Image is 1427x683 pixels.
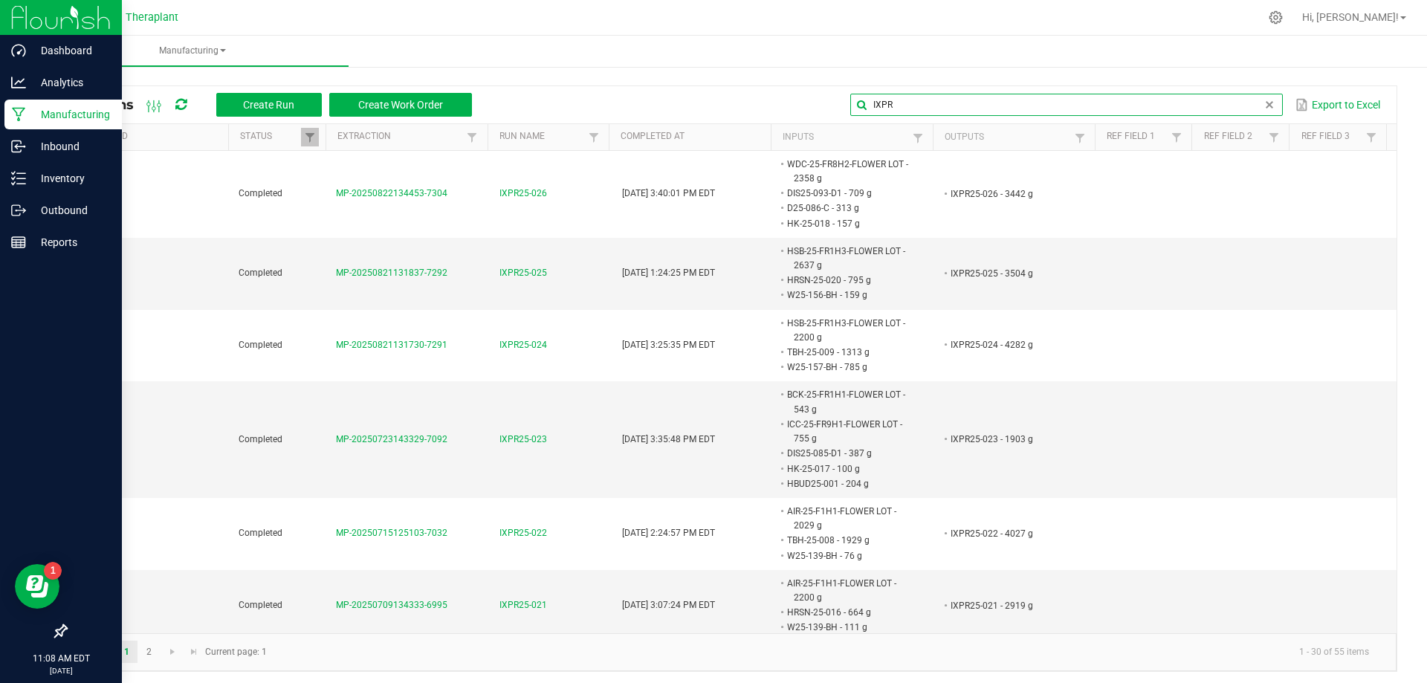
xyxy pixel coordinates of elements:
[7,665,115,676] p: [DATE]
[785,620,914,635] li: W25-139-BH - 111 g
[1266,10,1285,25] div: Manage settings
[11,171,26,186] inline-svg: Inventory
[336,600,447,610] span: MP-20250709134333-6995
[11,139,26,154] inline-svg: Inbound
[948,432,1078,447] li: IXPR25-023 - 1903 g
[243,99,294,111] span: Create Run
[909,129,927,147] a: Filter
[785,504,914,533] li: AIR-25-F1H1-FLOWER LOT - 2029 g
[184,641,205,663] a: Go to the last page
[1107,131,1168,143] a: Ref Field 1Sortable
[785,462,914,476] li: HK-25-017 - 100 g
[276,640,1381,664] kendo-pager-info: 1 - 30 of 55 items
[26,42,115,59] p: Dashboard
[11,203,26,218] inline-svg: Outbound
[26,74,115,91] p: Analytics
[7,652,115,665] p: 11:08 AM EDT
[785,360,914,375] li: W25-157-BH - 785 g
[785,476,914,491] li: HBUD25-001 - 204 g
[239,434,282,444] span: Completed
[621,131,765,143] a: Completed AtSortable
[948,266,1078,281] li: IXPR25-025 - 3504 g
[622,528,715,538] span: [DATE] 2:24:57 PM EDT
[785,288,914,302] li: W25-156-BH - 159 g
[785,316,914,345] li: HSB-25-FR1H3-FLOWER LOT - 2200 g
[138,641,160,663] a: Page 2
[77,131,222,143] a: ScheduledSortable
[1301,131,1362,143] a: Ref Field 3Sortable
[166,646,178,658] span: Go to the next page
[785,244,914,273] li: HSB-25-FR1H3-FLOWER LOT - 2637 g
[622,340,715,350] span: [DATE] 3:25:35 PM EDT
[785,446,914,461] li: DIS25-085-D1 - 387 g
[463,128,481,146] a: Filter
[66,633,1397,671] kendo-pager: Current page: 1
[850,94,1282,116] input: Search by Run Name, Extraction, Machine, or Lot Number
[622,600,715,610] span: [DATE] 3:07:24 PM EDT
[1168,128,1185,146] a: Filter
[336,268,447,278] span: MP-20250821131837-7292
[337,131,463,143] a: ExtractionSortable
[785,157,914,186] li: WDC-25-FR8H2-FLOWER LOT - 2358 g
[785,605,914,620] li: HRSN-25-016 - 664 g
[26,201,115,219] p: Outbound
[239,340,282,350] span: Completed
[336,528,447,538] span: MP-20250715125103-7032
[26,169,115,187] p: Inventory
[1071,129,1089,147] a: Filter
[785,216,914,231] li: HK-25-018 - 157 g
[499,433,547,447] span: IXPR25-023
[301,128,319,146] a: Filter
[785,533,914,548] li: TBH-25-008 - 1929 g
[36,36,349,67] a: Manufacturing
[26,137,115,155] p: Inbound
[336,434,447,444] span: MP-20250723143329-7092
[1265,128,1283,146] a: Filter
[116,641,137,663] a: Page 1
[785,273,914,288] li: HRSN-25-020 - 795 g
[622,434,715,444] span: [DATE] 3:35:48 PM EDT
[771,124,933,151] th: Inputs
[11,107,26,122] inline-svg: Manufacturing
[358,99,443,111] span: Create Work Order
[11,235,26,250] inline-svg: Reports
[933,124,1095,151] th: Outputs
[785,345,914,360] li: TBH-25-009 - 1313 g
[499,338,547,352] span: IXPR25-024
[11,43,26,58] inline-svg: Dashboard
[622,268,715,278] span: [DATE] 1:24:25 PM EDT
[785,548,914,563] li: W25-139-BH - 76 g
[26,233,115,251] p: Reports
[1292,92,1384,117] button: Export to Excel
[15,564,59,609] iframe: Resource center
[239,528,282,538] span: Completed
[499,131,585,143] a: Run NameSortable
[785,576,914,605] li: AIR-25-F1H1-FLOWER LOT - 2200 g
[36,45,349,57] span: Manufacturing
[948,598,1078,613] li: IXPR25-021 - 2919 g
[77,92,483,117] div: All Runs
[785,201,914,216] li: D25-086-C - 313 g
[188,646,200,658] span: Go to the last page
[329,93,472,117] button: Create Work Order
[239,600,282,610] span: Completed
[1362,128,1380,146] a: Filter
[785,186,914,201] li: DIS25-093-D1 - 709 g
[622,188,715,198] span: [DATE] 3:40:01 PM EDT
[336,188,447,198] span: MP-20250822134453-7304
[585,128,603,146] a: Filter
[216,93,322,117] button: Create Run
[1204,131,1265,143] a: Ref Field 2Sortable
[499,187,547,201] span: IXPR25-026
[336,340,447,350] span: MP-20250821131730-7291
[948,187,1078,201] li: IXPR25-026 - 3442 g
[1302,11,1399,23] span: Hi, [PERSON_NAME]!
[785,387,914,416] li: BCK-25-FR1H1-FLOWER LOT - 543 g
[240,131,301,143] a: StatusSortable
[44,562,62,580] iframe: Resource center unread badge
[785,417,914,446] li: ICC-25-FR9H1-FLOWER LOT - 755 g
[499,266,547,280] span: IXPR25-025
[948,526,1078,541] li: IXPR25-022 - 4027 g
[26,106,115,123] p: Manufacturing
